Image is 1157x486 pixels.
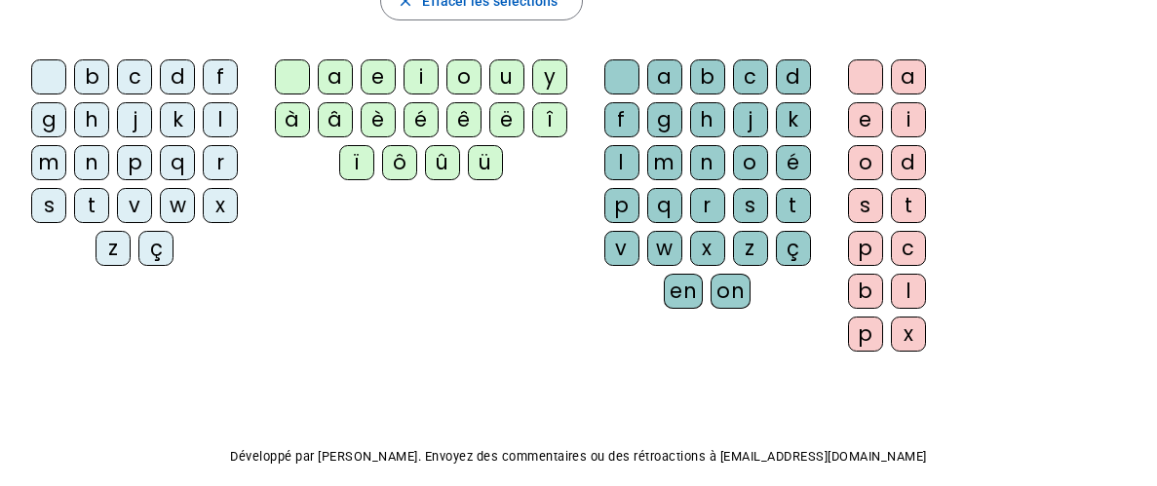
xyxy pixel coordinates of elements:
[74,102,109,137] div: h
[74,145,109,180] div: n
[31,145,66,180] div: m
[690,231,725,266] div: x
[848,145,883,180] div: o
[776,188,811,223] div: t
[138,231,174,266] div: ç
[489,102,524,137] div: ë
[604,188,639,223] div: p
[848,274,883,309] div: b
[690,188,725,223] div: r
[733,102,768,137] div: j
[203,59,238,94] div: f
[203,102,238,137] div: l
[647,231,682,266] div: w
[604,102,639,137] div: f
[532,102,567,137] div: î
[848,231,883,266] div: p
[891,274,926,309] div: l
[647,59,682,94] div: a
[275,102,310,137] div: à
[776,102,811,137] div: k
[160,145,195,180] div: q
[117,145,152,180] div: p
[647,145,682,180] div: m
[382,145,417,180] div: ô
[604,145,639,180] div: l
[647,102,682,137] div: g
[318,102,353,137] div: â
[203,145,238,180] div: r
[117,188,152,223] div: v
[160,102,195,137] div: k
[733,188,768,223] div: s
[690,59,725,94] div: b
[446,59,482,94] div: o
[647,188,682,223] div: q
[404,102,439,137] div: é
[117,102,152,137] div: j
[664,274,703,309] div: en
[74,188,109,223] div: t
[891,317,926,352] div: x
[160,59,195,94] div: d
[891,188,926,223] div: t
[318,59,353,94] div: a
[160,188,195,223] div: w
[361,102,396,137] div: è
[446,102,482,137] div: ê
[425,145,460,180] div: û
[339,145,374,180] div: ï
[690,145,725,180] div: n
[604,231,639,266] div: v
[96,231,131,266] div: z
[404,59,439,94] div: i
[711,274,751,309] div: on
[776,59,811,94] div: d
[361,59,396,94] div: e
[16,445,1141,468] p: Développé par [PERSON_NAME]. Envoyez des commentaires ou des rétroactions à [EMAIL_ADDRESS][DOMAI...
[733,231,768,266] div: z
[203,188,238,223] div: x
[31,102,66,137] div: g
[690,102,725,137] div: h
[74,59,109,94] div: b
[733,59,768,94] div: c
[733,145,768,180] div: o
[776,145,811,180] div: é
[891,145,926,180] div: d
[31,188,66,223] div: s
[891,231,926,266] div: c
[489,59,524,94] div: u
[776,231,811,266] div: ç
[848,188,883,223] div: s
[848,317,883,352] div: p
[117,59,152,94] div: c
[468,145,503,180] div: ü
[891,102,926,137] div: i
[848,102,883,137] div: e
[891,59,926,94] div: a
[532,59,567,94] div: y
